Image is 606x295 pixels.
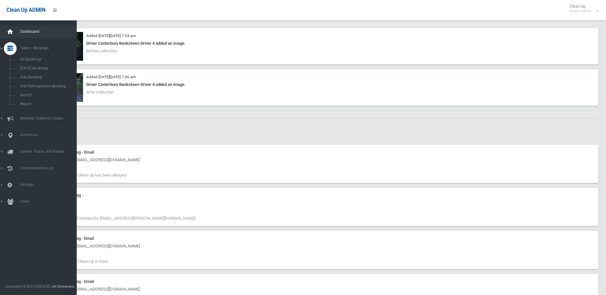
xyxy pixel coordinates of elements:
div: Driver Canterbury Bankstown Driver 4 added an image. [45,40,594,47]
div: [DATE] 8:40 am [45,199,594,207]
span: Communication Log [18,166,81,170]
span: Dashboard [18,29,81,34]
small: Super Admin [570,9,592,13]
span: After collection [86,90,114,95]
span: Add Booking [18,75,76,79]
span: Report [18,102,76,106]
span: Add Retrospective Booking [18,84,76,88]
div: Communication Log - [45,192,594,199]
span: Tasks / Bookings [18,46,81,50]
span: Addresses [18,133,81,137]
span: Drivers, Trucks and Routes [18,149,81,154]
strong: Jet Dynamics [51,284,74,289]
span: Settings [18,183,81,187]
span: Marked as missed initiated by [EMAIL_ADDRESS][PERSON_NAME][DOMAIN_NAME]. [45,216,196,221]
div: Communication Log - Email [45,278,594,285]
div: Driver Canterbury Bankstown Driver 4 added an image. [45,81,594,88]
span: [DATE] Bookings [18,66,76,71]
span: Users [18,199,81,204]
div: [DATE] 1:46 pm - [EMAIL_ADDRESS][DOMAIN_NAME] [45,285,594,293]
span: Booking Collection Issues [18,116,81,121]
small: Added [DATE][DATE] 7:06 am [86,75,136,79]
div: Communication Log - Email [45,235,594,242]
span: Before collection [86,49,117,53]
span: Clean Up ADMIN [6,7,45,13]
span: All Bookings [18,57,76,62]
span: Search [18,93,76,97]
div: [DATE] 8:40 am - [EMAIL_ADDRESS][DOMAIN_NAME] [45,156,594,164]
span: Clean Up [566,4,598,13]
div: Communication Log - Email [45,148,594,156]
h2: History [28,126,598,134]
small: Added [DATE][DATE] 7:04 am [86,34,136,38]
span: Your Bulky Waste Clean-Up has been delayed [45,173,127,178]
div: [DATE] 9:00 am - [EMAIL_ADDRESS][DOMAIN_NAME] [45,242,594,250]
span: Copyright © [DATE]-[DATE] [5,284,50,289]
